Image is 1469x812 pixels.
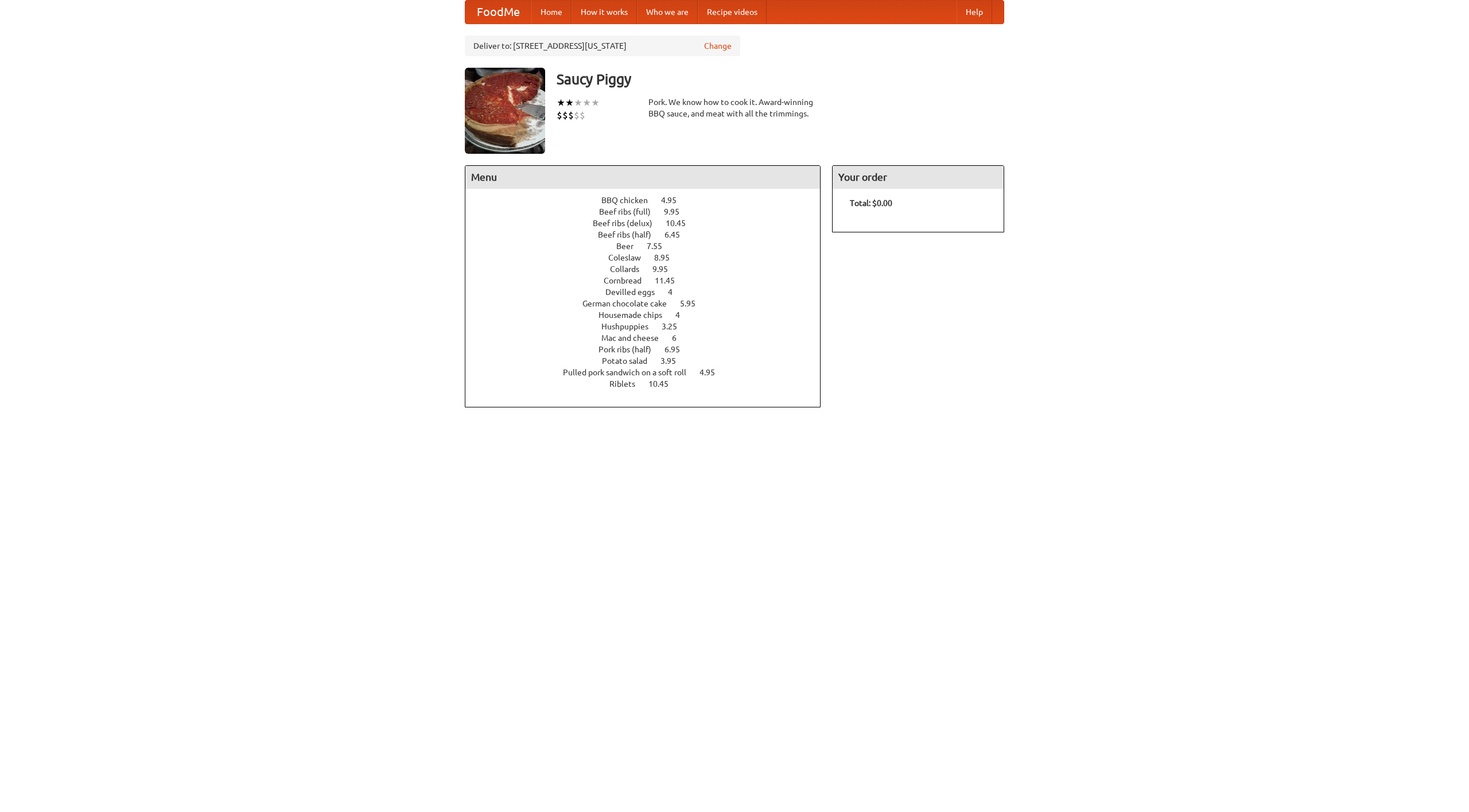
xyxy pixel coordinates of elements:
li: ★ [591,96,600,109]
span: Beer [616,242,645,251]
li: ★ [574,96,582,109]
span: 4 [675,310,691,320]
span: 9.95 [664,207,691,216]
span: 8.95 [654,253,681,262]
a: Pork ribs (half) 6.95 [599,345,701,354]
span: BBQ chicken [601,196,659,205]
li: ★ [582,96,591,109]
h4: Your order [833,166,1004,189]
span: 4.95 [661,196,688,205]
a: Pulled pork sandwich on a soft roll 4.95 [563,368,736,377]
b: Total: $0.00 [850,199,892,208]
a: Change [704,40,732,52]
h4: Menu [465,166,820,189]
span: Riblets [609,379,647,388]
span: 10.45 [666,219,697,228]
a: BBQ chicken 4.95 [601,196,698,205]
h3: Saucy Piggy [557,68,1004,91]
span: Beef ribs (delux) [593,219,664,228]
a: Coleslaw 8.95 [608,253,691,262]
a: Collards 9.95 [610,265,689,274]
div: Pork. We know how to cook it. Award-winning BBQ sauce, and meat with all the trimmings. [648,96,821,119]
span: Collards [610,265,651,274]
span: Beef ribs (full) [599,207,662,216]
span: 4 [668,287,684,297]
a: Who we are [637,1,698,24]
span: 6.45 [664,230,691,239]
a: German chocolate cake 5.95 [582,299,717,308]
span: Housemade chips [599,310,674,320]
span: Hushpuppies [601,322,660,331]
li: $ [557,109,562,122]
span: 11.45 [655,276,686,285]
span: Devilled eggs [605,287,666,297]
span: Coleslaw [608,253,652,262]
span: 10.45 [648,379,680,388]
span: Cornbread [604,276,653,285]
a: Beef ribs (delux) 10.45 [593,219,707,228]
a: Housemade chips 4 [599,310,701,320]
span: Pulled pork sandwich on a soft roll [563,368,698,377]
a: Riblets 10.45 [609,379,690,388]
a: Potato salad 3.95 [602,356,697,366]
div: Deliver to: [STREET_ADDRESS][US_STATE] [465,36,740,56]
li: ★ [557,96,565,109]
img: angular.jpg [465,68,545,154]
span: German chocolate cake [582,299,678,308]
span: Potato salad [602,356,659,366]
a: Mac and cheese 6 [601,333,698,343]
a: Cornbread 11.45 [604,276,696,285]
a: Home [531,1,572,24]
a: Hushpuppies 3.25 [601,322,698,331]
li: $ [574,109,580,122]
span: 6 [672,333,688,343]
a: Devilled eggs 4 [605,287,694,297]
a: How it works [572,1,637,24]
span: 6.95 [664,345,691,354]
span: 4.95 [699,368,726,377]
span: Beef ribs (half) [598,230,663,239]
a: Beef ribs (half) 6.45 [598,230,701,239]
li: $ [562,109,568,122]
span: Pork ribs (half) [599,345,663,354]
a: FoodMe [465,1,531,24]
span: 3.95 [660,356,687,366]
li: $ [580,109,585,122]
li: ★ [565,96,574,109]
span: 7.55 [647,242,674,251]
a: Help [957,1,992,24]
span: 3.25 [662,322,689,331]
span: 9.95 [652,265,679,274]
a: Beer 7.55 [616,242,683,251]
span: Mac and cheese [601,333,670,343]
li: $ [568,109,574,122]
span: 5.95 [680,299,707,308]
a: Recipe videos [698,1,767,24]
a: Beef ribs (full) 9.95 [599,207,701,216]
